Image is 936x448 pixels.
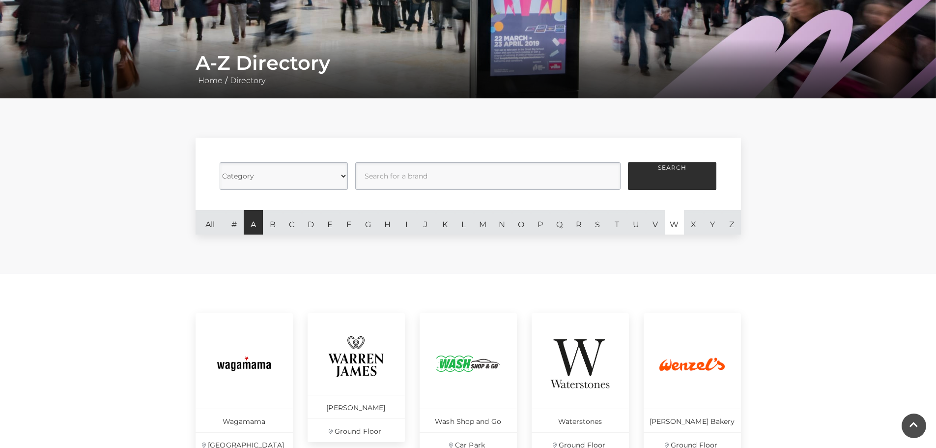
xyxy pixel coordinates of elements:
[378,210,397,235] a: H
[665,210,684,235] a: W
[308,418,405,442] p: Ground Floor
[263,210,282,235] a: B
[355,162,621,190] input: Search for a brand
[196,51,741,75] h1: A-Z Directory
[282,210,301,235] a: C
[301,210,320,235] a: D
[473,210,492,235] a: M
[550,210,569,235] a: Q
[607,210,626,235] a: T
[684,210,703,235] a: X
[492,210,511,235] a: N
[435,210,454,235] a: K
[626,210,646,235] a: U
[397,210,416,235] a: I
[628,162,716,190] button: Search
[227,76,268,85] a: Directory
[646,210,665,235] a: V
[340,210,359,235] a: F
[225,210,244,235] a: #
[454,210,474,235] a: L
[416,210,435,235] a: J
[320,210,340,235] a: E
[196,76,225,85] a: Home
[420,409,517,432] p: Wash Shop and Go
[532,409,629,432] p: Waterstones
[188,51,748,87] div: /
[196,210,225,235] a: All
[244,210,263,235] a: A
[196,409,293,432] p: Wagamama
[308,395,405,418] p: [PERSON_NAME]
[531,210,550,235] a: P
[569,210,588,235] a: R
[722,210,741,235] a: Z
[703,210,722,235] a: Y
[588,210,607,235] a: S
[644,409,741,432] p: [PERSON_NAME] Bakery
[308,313,405,442] a: [PERSON_NAME] Ground Floor
[511,210,531,235] a: O
[359,210,378,235] a: G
